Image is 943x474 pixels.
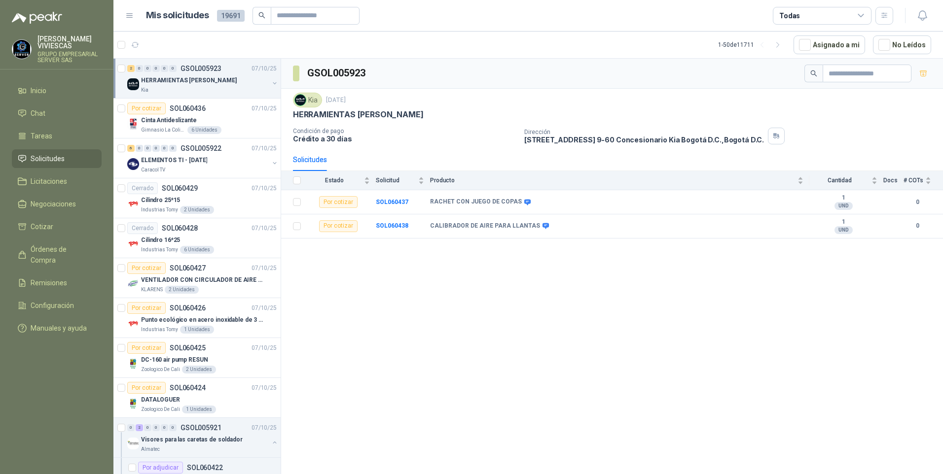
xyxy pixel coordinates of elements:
p: Industrias Tomy [141,206,178,214]
div: 2 [136,424,143,431]
p: SOL060429 [162,185,198,192]
p: 07/10/25 [252,423,277,433]
a: Por cotizarSOL06042607/10/25 Company LogoPunto ecológico en acero inoxidable de 3 puestos, con ca... [113,298,281,338]
p: KLARENS [141,286,163,294]
span: # COTs [904,177,923,184]
div: Por cotizar [127,262,166,274]
div: Por cotizar [319,196,358,208]
p: HERRAMIENTAS [PERSON_NAME] [141,76,237,85]
b: 0 [904,198,931,207]
div: 0 [136,65,143,72]
img: Company Logo [295,95,306,105]
div: Por cotizar [127,382,166,394]
p: Kia [141,86,148,94]
div: 0 [127,424,135,431]
p: 07/10/25 [252,144,277,153]
p: Cilindro 25*15 [141,196,180,205]
p: Crédito a 30 días [293,135,516,143]
p: Industrias Tomy [141,246,178,254]
div: Por cotizar [127,302,166,314]
div: Solicitudes [293,154,327,165]
img: Company Logo [127,318,139,330]
a: 2 0 0 0 0 0 GSOL00592307/10/25 Company LogoHERRAMIENTAS [PERSON_NAME]Kia [127,63,279,94]
div: 1 Unidades [180,326,214,334]
button: Asignado a mi [794,35,865,54]
div: Por cotizar [127,342,166,354]
div: 0 [161,424,168,431]
div: 0 [136,145,143,152]
span: Solicitud [376,177,416,184]
div: Cerrado [127,222,158,234]
div: 0 [152,145,160,152]
div: 6 [127,145,135,152]
p: VENTILADOR CON CIRCULADOR DE AIRE MULTIPROPOSITO XPOWER DE 14" [141,275,264,285]
p: SOL060422 [187,464,223,471]
div: 2 Unidades [182,366,216,373]
th: Producto [430,171,809,190]
p: Caracol TV [141,166,165,174]
b: RACHET CON JUEGO DE COPAS [430,198,522,206]
span: 19691 [217,10,245,22]
a: Negociaciones [12,195,102,213]
b: 0 [904,221,931,231]
th: Cantidad [809,171,883,190]
p: [DATE] [326,96,346,105]
div: UND [834,202,853,210]
img: Company Logo [127,198,139,210]
a: Por cotizarSOL06042507/10/25 Company LogoDC-160 air pump RESUNZoologico De Cali2 Unidades [113,338,281,378]
p: 07/10/25 [252,304,277,313]
p: Visores para las caretas de soldador [141,435,243,444]
th: # COTs [904,171,943,190]
p: HERRAMIENTAS [PERSON_NAME] [293,109,423,120]
span: Tareas [31,131,52,141]
span: Negociaciones [31,199,76,209]
div: 1 - 50 de 11711 [718,37,786,53]
img: Company Logo [12,40,31,59]
p: 07/10/25 [252,184,277,193]
p: SOL060436 [170,105,206,112]
p: Condición de pago [293,128,516,135]
a: SOL060437 [376,199,408,205]
div: Cerrado [127,182,158,194]
a: Cotizar [12,217,102,236]
p: SOL060427 [170,265,206,271]
div: 2 [127,65,135,72]
th: Solicitud [376,171,430,190]
p: Zoologico De Cali [141,366,180,373]
span: Cotizar [31,221,53,232]
div: Kia [293,93,322,107]
a: 0 2 0 0 0 0 GSOL00592107/10/25 Company LogoVisores para las caretas de soldadorAlmatec [127,422,279,453]
p: Dirección [524,129,764,135]
span: Solicitudes [31,153,65,164]
span: Manuales y ayuda [31,323,87,334]
img: Company Logo [127,238,139,250]
p: SOL060428 [162,225,198,232]
img: Logo peakr [12,12,62,24]
a: CerradoSOL06042807/10/25 Company LogoCilindro 16*25Industrias Tomy6 Unidades [113,218,281,258]
b: CALIBRADOR DE AIRE PARA LLANTAS [430,222,540,230]
b: 1 [809,218,877,226]
p: GSOL005921 [181,424,221,431]
div: 0 [144,145,151,152]
button: No Leídos [873,35,931,54]
a: Remisiones [12,273,102,292]
span: Estado [307,177,362,184]
a: Por cotizarSOL06042707/10/25 Company LogoVENTILADOR CON CIRCULADOR DE AIRE MULTIPROPOSITO XPOWER ... [113,258,281,298]
p: 07/10/25 [252,264,277,273]
a: Inicio [12,81,102,100]
p: Industrias Tomy [141,326,178,334]
a: Por cotizarSOL06042407/10/25 Company LogoDATALOGUERZoologico De Cali1 Unidades [113,378,281,418]
div: Todas [779,10,800,21]
div: 0 [144,65,151,72]
p: [STREET_ADDRESS] 9-60 Concesionario Kia Bogotá D.C. , Bogotá D.C. [524,135,764,144]
p: DC-160 air pump RESUN [141,355,208,365]
div: 0 [152,65,160,72]
p: SOL060426 [170,305,206,311]
span: Configuración [31,300,74,311]
p: 07/10/25 [252,343,277,353]
span: search [258,12,265,19]
span: Producto [430,177,796,184]
div: 0 [152,424,160,431]
p: GSOL005922 [181,145,221,152]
